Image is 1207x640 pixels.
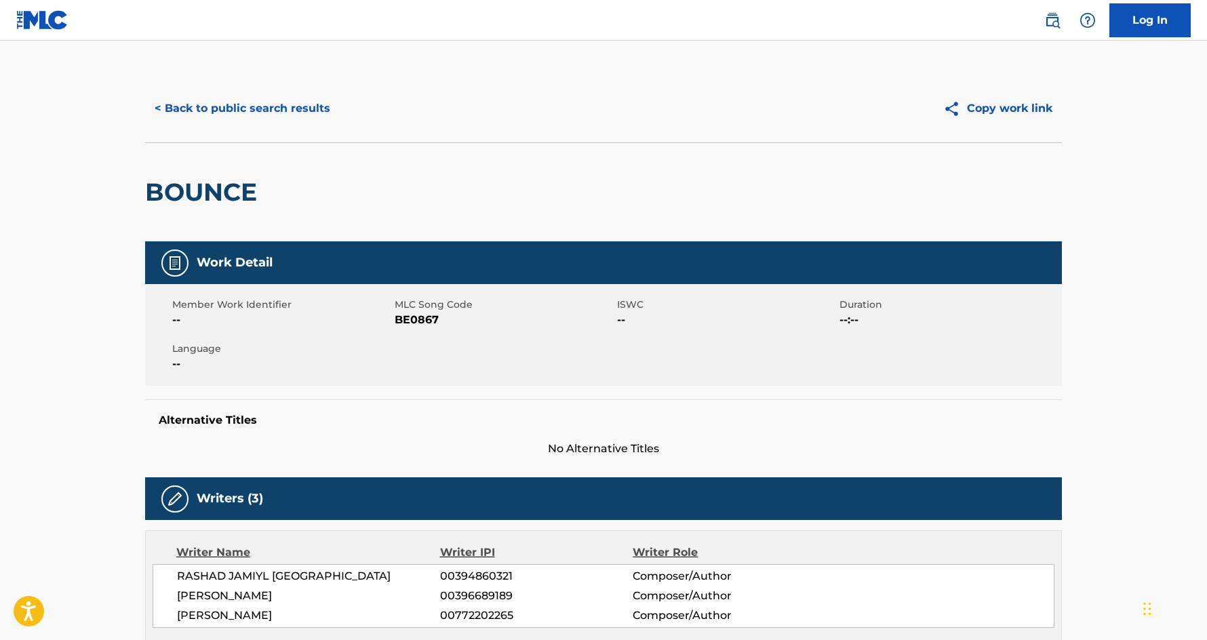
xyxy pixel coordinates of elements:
[1169,424,1207,534] iframe: Resource Center
[1109,3,1191,37] a: Log In
[1080,12,1096,28] img: help
[1074,7,1101,34] div: Help
[167,491,183,507] img: Writers
[145,177,264,207] h2: BOUNCE
[172,298,391,312] span: Member Work Identifier
[1044,12,1061,28] img: search
[1039,7,1066,34] a: Public Search
[440,544,633,561] div: Writer IPI
[440,607,633,624] span: 00772202265
[633,588,808,604] span: Composer/Author
[172,356,391,372] span: --
[177,607,440,624] span: [PERSON_NAME]
[617,312,836,328] span: --
[617,298,836,312] span: ISWC
[943,100,967,117] img: Copy work link
[197,255,273,271] h5: Work Detail
[440,588,633,604] span: 00396689189
[197,491,263,506] h5: Writers (3)
[172,342,391,356] span: Language
[159,414,1048,427] h5: Alternative Titles
[172,312,391,328] span: --
[633,607,808,624] span: Composer/Author
[145,92,340,125] button: < Back to public search results
[633,544,808,561] div: Writer Role
[1139,575,1207,640] iframe: Chat Widget
[176,544,440,561] div: Writer Name
[839,312,1058,328] span: --:--
[16,10,68,30] img: MLC Logo
[177,568,440,584] span: RASHAD JAMIYL [GEOGRAPHIC_DATA]
[167,255,183,271] img: Work Detail
[934,92,1062,125] button: Copy work link
[395,312,614,328] span: BE0867
[177,588,440,604] span: [PERSON_NAME]
[839,298,1058,312] span: Duration
[633,568,808,584] span: Composer/Author
[145,441,1062,457] span: No Alternative Titles
[440,568,633,584] span: 00394860321
[395,298,614,312] span: MLC Song Code
[1143,588,1151,629] div: Drag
